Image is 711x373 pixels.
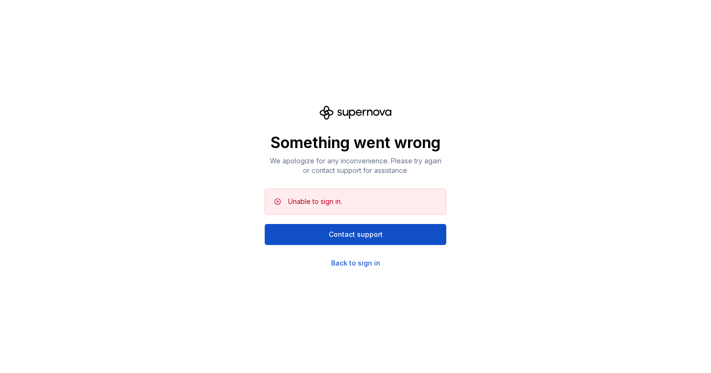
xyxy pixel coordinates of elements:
div: Unable to sign in. [288,197,342,206]
a: Back to sign in [331,258,380,268]
button: Contact support [265,224,446,245]
p: Something went wrong [265,133,446,152]
p: We apologize for any inconvenience. Please try again or contact support for assistance. [265,156,446,175]
span: Contact support [329,230,383,239]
